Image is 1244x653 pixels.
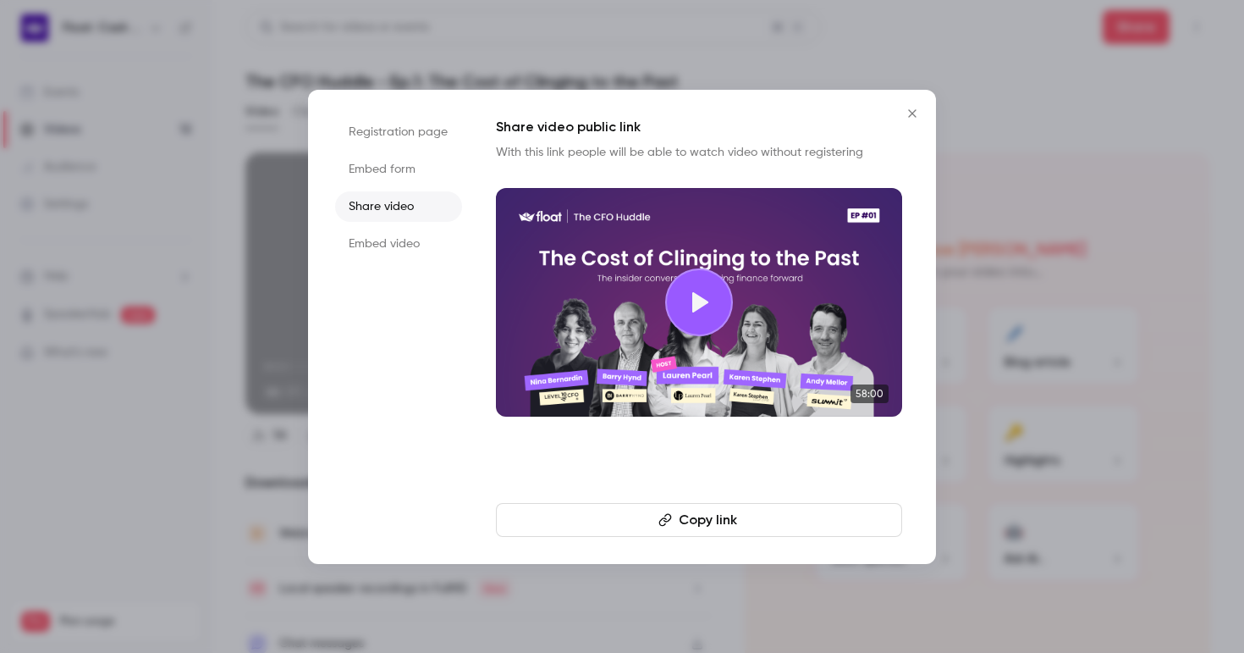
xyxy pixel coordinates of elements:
li: Registration page [335,117,462,147]
span: 58:00 [850,385,889,403]
a: 58:00 [496,188,902,417]
p: With this link people will be able to watch video without registering [496,144,902,161]
li: Share video [335,191,462,222]
button: Copy link [496,503,902,537]
h1: Share video public link [496,117,902,137]
li: Embed video [335,229,462,259]
li: Embed form [335,154,462,185]
button: Close [895,97,929,130]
